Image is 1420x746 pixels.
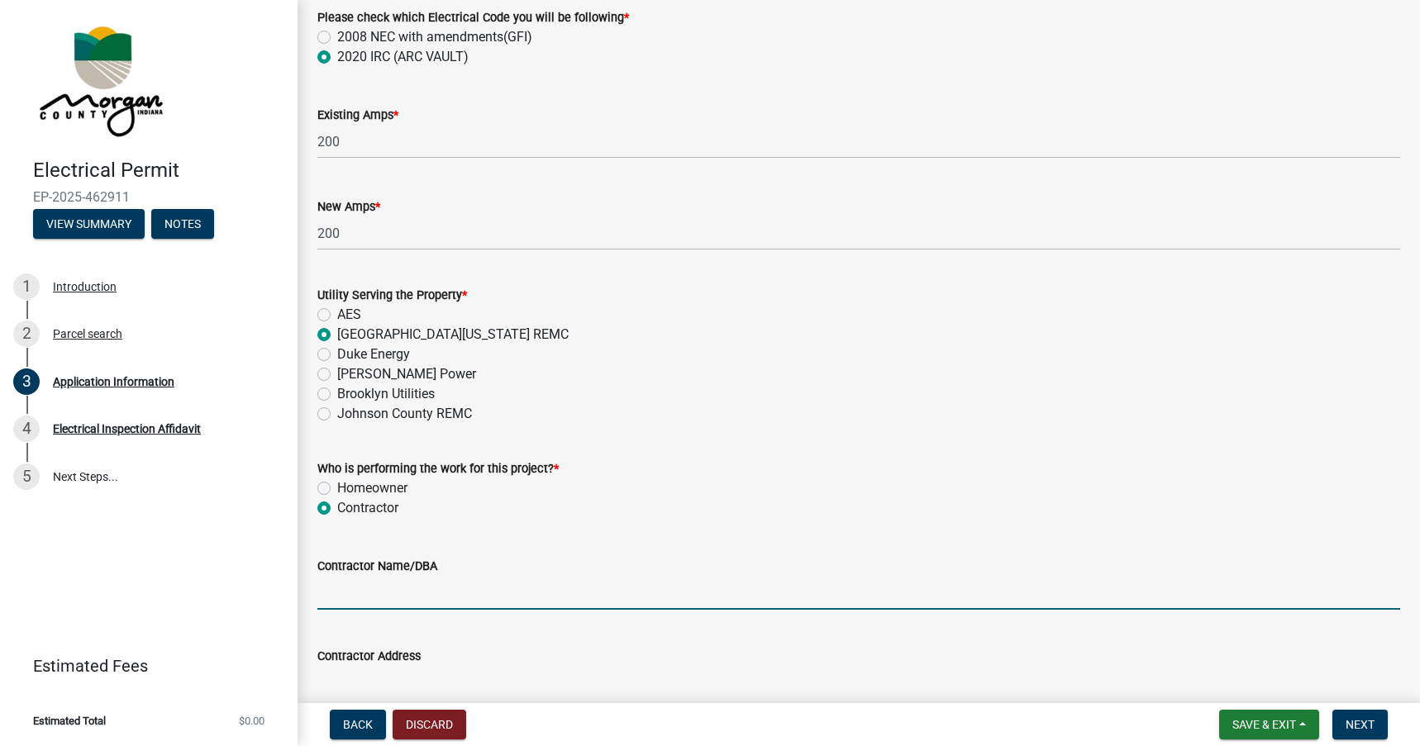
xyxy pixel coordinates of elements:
div: Electrical Inspection Affidavit [53,423,201,435]
button: Back [330,710,386,739]
label: Duke Energy [337,344,410,364]
button: Next [1332,710,1388,739]
div: 5 [13,463,40,490]
label: Brooklyn Utilities [337,384,435,404]
label: Contractor [337,498,398,518]
div: 3 [13,368,40,395]
h4: Electrical Permit [33,159,284,183]
label: New Amps [317,202,380,213]
label: Who is performing the work for this project? [317,463,559,475]
label: Contractor Address [317,651,421,663]
label: 2008 NEC with amendments(GFI) [337,27,532,47]
span: Save & Exit [1232,718,1296,731]
button: Discard [393,710,466,739]
label: Johnson County REMC [337,404,472,424]
span: Back [343,718,373,731]
div: 2 [13,321,40,347]
div: 4 [13,416,40,442]
button: Notes [151,209,214,239]
div: Introduction [53,281,117,292]
span: EP-2025-462911 [33,189,264,205]
label: Homeowner [337,478,407,498]
label: 2020 IRC (ARC VAULT) [337,47,469,67]
label: Contractor Name/DBA [317,561,437,573]
label: Please check which Electrical Code you will be following [317,12,629,24]
label: [PERSON_NAME] Power [337,364,476,384]
button: Save & Exit [1219,710,1319,739]
span: $0.00 [239,715,264,726]
a: Estimated Fees [13,649,271,682]
wm-modal-confirm: Summary [33,218,145,231]
div: 1 [13,273,40,300]
label: [GEOGRAPHIC_DATA][US_STATE] REMC [337,325,569,344]
wm-modal-confirm: Notes [151,218,214,231]
label: Utility Serving the Property [317,290,467,302]
span: Estimated Total [33,715,106,726]
div: Parcel search [53,328,122,340]
div: Application Information [53,376,174,387]
label: AES [337,305,361,325]
span: Next [1346,718,1375,731]
img: Morgan County, Indiana [33,17,166,141]
button: View Summary [33,209,145,239]
label: Existing Amps [317,110,398,121]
